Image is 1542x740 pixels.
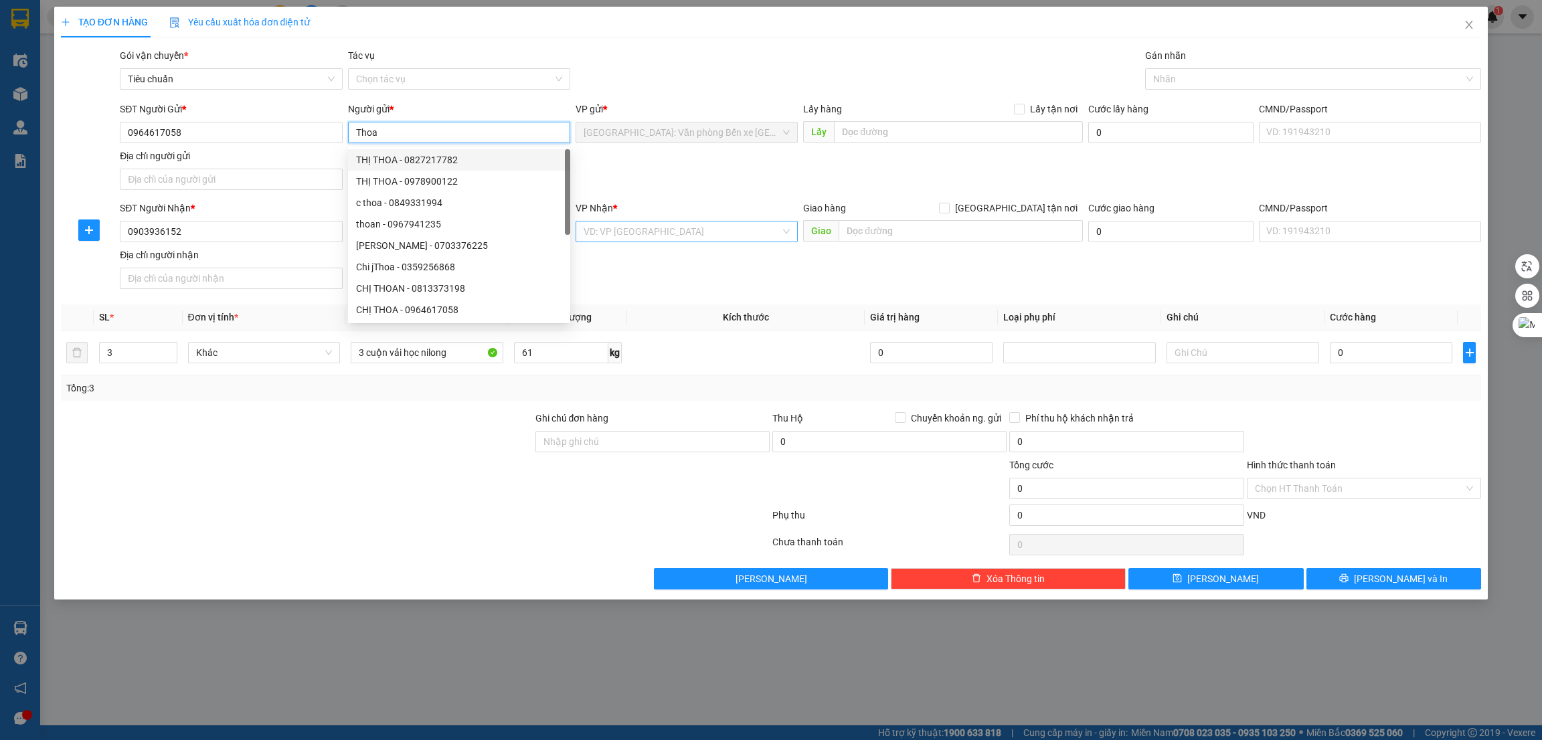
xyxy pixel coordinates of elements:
span: plus [1464,347,1475,358]
span: SL [99,312,110,322]
button: delete [66,342,88,363]
span: delete [972,573,981,584]
span: kg [608,342,622,363]
span: Hải Phòng: Văn phòng Bến xe Thượng Lý [584,122,790,143]
div: [PERSON_NAME] - 0703376225 [356,238,562,253]
button: Close [1450,7,1488,44]
span: Khác [196,343,333,363]
span: Lấy tận nơi [1025,102,1083,116]
input: Địa chỉ của người nhận [120,268,342,289]
th: Loại phụ phí [998,304,1161,331]
div: thoan - 0967941235 [348,213,570,235]
span: Tiêu chuẩn [128,69,334,89]
span: Lấy [803,121,834,143]
div: Chi jThoa - 0359256868 [356,260,562,274]
button: save[PERSON_NAME] [1128,568,1304,589]
button: plus [1463,342,1476,363]
span: VND [1247,510,1266,521]
label: Ghi chú đơn hàng [535,413,609,424]
span: save [1173,573,1182,584]
span: Giao hàng [803,203,846,213]
strong: (Công Ty TNHH Chuyển Phát Nhanh Bảo An - MST: 0109597835) [10,54,209,76]
div: c thoa - 0849331994 [356,195,562,210]
span: Đơn vị tính [188,312,238,322]
span: [PERSON_NAME] và In [1354,571,1448,586]
div: Địa chỉ người gửi [120,149,342,163]
span: Yêu cầu xuất hóa đơn điện tử [169,17,311,27]
span: [PERSON_NAME] [736,571,807,586]
input: Địa chỉ của người gửi [120,169,342,190]
span: Giá trị hàng [870,312,920,322]
div: Tổng: 3 [66,381,595,395]
span: Chuyển khoản ng. gửi [906,411,1007,426]
div: Chi jThoa - 0359256868 [348,256,570,278]
span: plus [61,17,70,27]
button: plus [78,219,100,241]
span: Gói vận chuyển [120,50,188,61]
label: Gán nhãn [1145,50,1186,61]
img: icon [169,17,180,28]
div: THỊ THOA - 0978900122 [356,174,562,189]
div: Phụ thu [771,508,1008,531]
div: THỊ THOA - 0827217782 [356,153,562,167]
span: Kích thước [723,312,769,322]
button: [PERSON_NAME] [654,568,888,589]
label: Tác vụ [348,50,375,61]
span: Phí thu hộ khách nhận trả [1020,411,1139,426]
div: CMND/Passport [1259,102,1481,116]
span: close [1464,19,1474,30]
div: CHỊ THOAN - 0813373198 [348,278,570,299]
div: c thoa - 0849331994 [348,192,570,213]
input: VD: Bàn, Ghế [351,342,503,363]
button: printer[PERSON_NAME] và In [1306,568,1482,589]
div: SĐT Người Nhận [120,201,342,215]
input: Cước lấy hàng [1088,122,1254,143]
span: [GEOGRAPHIC_DATA] tận nơi [950,201,1083,215]
div: VP gửi [576,102,798,116]
span: VP Nhận [576,203,613,213]
span: printer [1339,573,1349,584]
div: CMND/Passport [1259,201,1481,215]
span: Lấy hàng [803,104,842,114]
input: Cước giao hàng [1088,221,1254,242]
th: Ghi chú [1161,304,1324,331]
input: Ghi chú đơn hàng [535,431,770,452]
span: TẠO ĐƠN HÀNG [61,17,148,27]
input: Ghi Chú [1167,342,1319,363]
input: 0 [870,342,993,363]
button: deleteXóa Thông tin [891,568,1125,589]
span: Xóa Thông tin [987,571,1045,586]
span: plus [79,225,99,236]
div: CHỊ THOA - 0964617058 [348,299,570,320]
span: [PERSON_NAME] [1187,571,1259,586]
label: Cước giao hàng [1088,203,1154,213]
input: Dọc đường [834,121,1082,143]
div: thoan - 0967941235 [356,217,562,232]
span: [PHONE_NUMBER] - [DOMAIN_NAME] [15,80,207,130]
div: Địa chỉ người nhận [120,248,342,262]
span: Tổng cước [1009,460,1053,470]
input: Dọc đường [839,220,1082,242]
label: Cước lấy hàng [1088,104,1148,114]
div: THỊ THOA - 0978900122 [348,171,570,192]
span: Giao [803,220,839,242]
div: CHỊ THOAN - 0813373198 [356,281,562,296]
div: SĐT Người Gửi [120,102,342,116]
div: THỊ THOA - 0827217782 [348,149,570,171]
div: Chưa thanh toán [771,535,1008,558]
label: Hình thức thanh toán [1247,460,1336,470]
span: Cước hàng [1330,312,1376,322]
div: Lương Thị Thoả - 0703376225 [348,235,570,256]
strong: BIÊN NHẬN VẬN CHUYỂN BẢO AN EXPRESS [13,19,207,50]
div: Người gửi [348,102,570,116]
span: Thu Hộ [772,413,803,424]
div: CHỊ THOA - 0964617058 [356,302,562,317]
